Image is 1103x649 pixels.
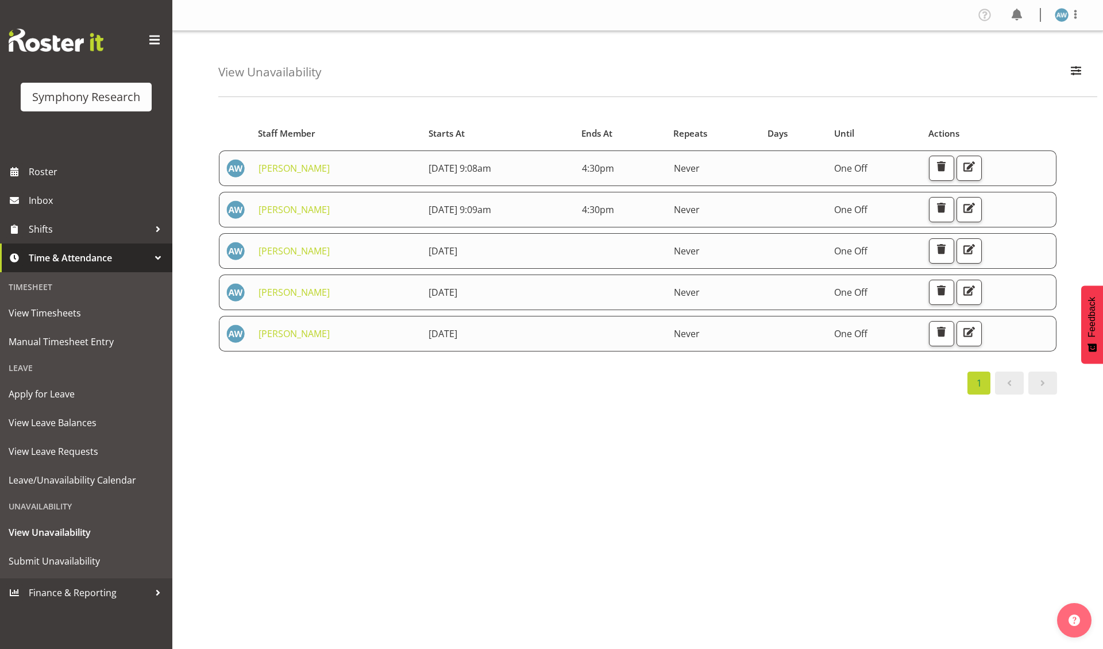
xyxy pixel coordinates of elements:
[259,245,330,257] a: [PERSON_NAME]
[429,286,457,299] span: [DATE]
[9,29,103,52] img: Rosterit website logo
[259,203,330,216] a: [PERSON_NAME]
[1069,615,1080,626] img: help-xxl-2.png
[1081,285,1103,364] button: Feedback - Show survey
[429,327,457,340] span: [DATE]
[259,327,330,340] a: [PERSON_NAME]
[9,553,164,570] span: Submit Unavailability
[3,408,169,437] a: View Leave Balances
[582,162,614,175] span: 4:30pm
[582,203,614,216] span: 4:30pm
[9,304,164,322] span: View Timesheets
[929,197,954,222] button: Delete Unavailability
[957,321,982,346] button: Edit Unavailability
[226,242,245,260] img: angela-ward1839.jpg
[226,159,245,177] img: angela-ward1839.jpg
[3,275,169,299] div: Timesheet
[226,324,245,343] img: angela-ward1839.jpg
[3,299,169,327] a: View Timesheets
[218,65,321,79] h4: View Unavailability
[226,200,245,219] img: angela-ward1839.jpg
[1087,297,1097,337] span: Feedback
[3,380,169,408] a: Apply for Leave
[674,203,700,216] span: Never
[3,327,169,356] a: Manual Timesheet Entry
[957,156,982,181] button: Edit Unavailability
[3,495,169,518] div: Unavailability
[929,280,954,305] button: Delete Unavailability
[29,584,149,601] span: Finance & Reporting
[9,414,164,431] span: View Leave Balances
[957,197,982,222] button: Edit Unavailability
[674,286,700,299] span: Never
[258,127,315,140] span: Staff Member
[768,127,788,140] span: Days
[9,443,164,460] span: View Leave Requests
[3,466,169,495] a: Leave/Unavailability Calendar
[674,162,700,175] span: Never
[834,127,854,140] span: Until
[929,321,954,346] button: Delete Unavailability
[834,286,867,299] span: One Off
[9,472,164,489] span: Leave/Unavailability Calendar
[29,163,167,180] span: Roster
[9,524,164,541] span: View Unavailability
[957,280,982,305] button: Edit Unavailability
[1064,60,1088,85] button: Filter Employees
[1055,8,1069,22] img: angela-ward1839.jpg
[3,547,169,575] a: Submit Unavailability
[674,245,700,257] span: Never
[3,356,169,380] div: Leave
[259,162,330,175] a: [PERSON_NAME]
[9,385,164,403] span: Apply for Leave
[3,437,169,466] a: View Leave Requests
[29,249,149,266] span: Time & Attendance
[9,333,164,350] span: Manual Timesheet Entry
[581,127,612,140] span: Ends At
[429,162,491,175] span: [DATE] 9:08am
[32,88,140,106] div: Symphony Research
[226,283,245,302] img: angela-ward1839.jpg
[929,156,954,181] button: Delete Unavailability
[928,127,959,140] span: Actions
[429,245,457,257] span: [DATE]
[834,203,867,216] span: One Off
[29,221,149,238] span: Shifts
[429,203,491,216] span: [DATE] 9:09am
[674,327,700,340] span: Never
[29,192,167,209] span: Inbox
[429,127,465,140] span: Starts At
[834,162,867,175] span: One Off
[929,238,954,264] button: Delete Unavailability
[673,127,707,140] span: Repeats
[957,238,982,264] button: Edit Unavailability
[834,245,867,257] span: One Off
[3,518,169,547] a: View Unavailability
[834,327,867,340] span: One Off
[259,286,330,299] a: [PERSON_NAME]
